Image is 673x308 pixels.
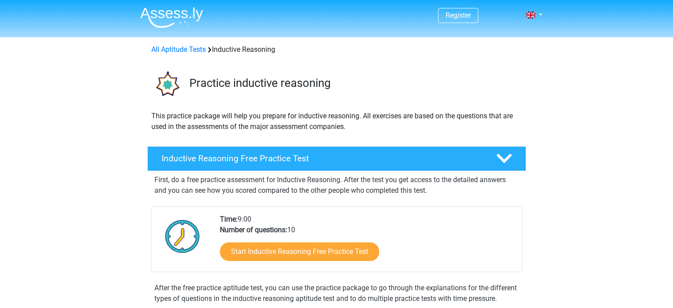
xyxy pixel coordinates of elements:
[220,242,379,261] a: Start Inductive Reasoning Free Practice Test
[148,66,185,103] img: inductive reasoning
[151,283,523,304] div: After the free practice aptitude test, you can use the practice package to go through the explana...
[151,111,522,132] p: This practice package will help you prepare for inductive reasoning. All exercises are based on t...
[151,45,206,54] a: All Aptitude Tests
[144,146,530,171] a: Inductive Reasoning Free Practice Test
[220,215,238,223] b: Time:
[148,44,526,55] div: Inductive Reasoning
[154,175,519,196] p: First, do a free practice assessment for Inductive Reasoning. After the test you get access to th...
[220,226,287,234] b: Number of questions:
[213,214,522,272] div: 9:00 10
[140,7,203,28] img: Assessly
[189,76,519,90] h3: Practice inductive reasoning
[160,214,205,258] img: Clock
[446,11,471,19] a: Register
[162,153,482,164] h4: Inductive Reasoning Free Practice Test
